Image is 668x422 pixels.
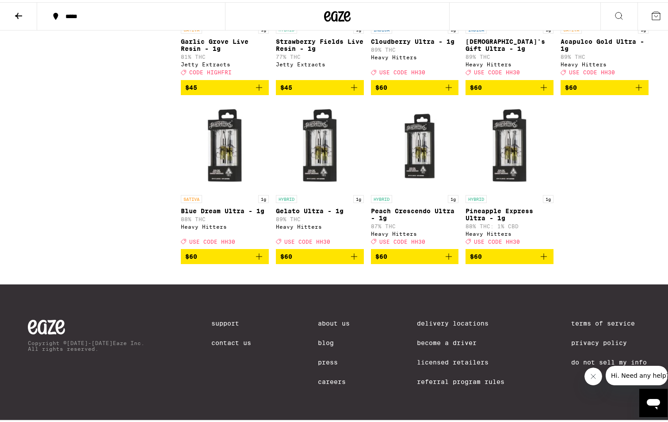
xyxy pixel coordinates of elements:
[448,193,458,201] p: 1g
[606,364,668,383] iframe: Message from company
[185,251,197,258] span: $60
[561,78,649,93] button: Add to bag
[276,100,364,247] a: Open page for Gelato Ultra - 1g from Heavy Hitters
[318,357,350,364] a: Press
[379,237,425,242] span: USE CODE HH30
[181,78,269,93] button: Add to bag
[571,357,647,364] a: Do Not Sell My Info
[474,68,520,73] span: USE CODE HH30
[561,36,649,50] p: Acapulco Gold Ultra - 1g
[543,193,553,201] p: 1g
[28,338,145,349] p: Copyright © [DATE]-[DATE] Eaze Inc. All rights reserved.
[189,68,232,73] span: CODE HIGHFRI
[639,387,668,415] iframe: Button to launch messaging window
[417,318,504,325] a: Delivery Locations
[258,193,269,201] p: 1g
[561,59,649,65] div: Heavy Hitters
[5,6,64,13] span: Hi. Need any help?
[280,251,292,258] span: $60
[474,237,520,242] span: USE CODE HH30
[181,193,202,201] p: SATIVA
[181,247,269,262] button: Add to bag
[371,36,459,43] p: Cloudberry Ultra - 1g
[466,36,553,50] p: [DEMOGRAPHIC_DATA]'s Gift Ultra - 1g
[470,82,482,89] span: $60
[371,100,459,247] a: Open page for Peach Crescendo Ultra - 1g from Heavy Hitters
[185,82,197,89] span: $45
[276,247,364,262] button: Add to bag
[276,100,364,188] img: Heavy Hitters - Gelato Ultra - 1g
[181,205,269,212] p: Blue Dream Ultra - 1g
[318,376,350,383] a: Careers
[211,318,251,325] a: Support
[470,251,482,258] span: $60
[561,52,649,58] p: 89% THC
[276,214,364,220] p: 89% THC
[466,193,487,201] p: HYBRID
[276,36,364,50] p: Strawberry Fields Live Resin - 1g
[276,78,364,93] button: Add to bag
[276,52,364,58] p: 77% THC
[371,229,459,234] div: Heavy Hitters
[417,357,504,364] a: Licensed Retailers
[417,337,504,344] a: Become a Driver
[466,52,553,58] p: 89% THC
[371,100,459,188] img: Heavy Hitters - Peach Crescendo Ultra - 1g
[181,222,269,227] div: Heavy Hitters
[211,337,251,344] a: Contact Us
[466,205,553,219] p: Pineapple Express Ultra - 1g
[379,68,425,73] span: USE CODE HH30
[571,318,647,325] a: Terms of Service
[276,59,364,65] div: Jetty Extracts
[371,52,459,58] div: Heavy Hitters
[584,365,602,383] iframe: Close message
[371,221,459,227] p: 87% THC
[571,337,647,344] a: Privacy Policy
[318,318,350,325] a: About Us
[371,193,392,201] p: HYBRID
[318,337,350,344] a: Blog
[181,36,269,50] p: Garlic Grove Live Resin - 1g
[276,222,364,227] div: Heavy Hitters
[181,52,269,58] p: 81% THC
[569,68,615,73] span: USE CODE HH30
[189,237,235,242] span: USE CODE HH30
[375,82,387,89] span: $60
[375,251,387,258] span: $60
[417,376,504,383] a: Referral Program Rules
[371,78,459,93] button: Add to bag
[181,214,269,220] p: 88% THC
[280,82,292,89] span: $45
[466,100,553,247] a: Open page for Pineapple Express Ultra - 1g from Heavy Hitters
[276,205,364,212] p: Gelato Ultra - 1g
[353,193,364,201] p: 1g
[466,221,553,227] p: 88% THC: 1% CBD
[371,45,459,50] p: 89% THC
[284,237,330,242] span: USE CODE HH30
[466,59,553,65] div: Heavy Hitters
[276,193,297,201] p: HYBRID
[371,247,459,262] button: Add to bag
[466,247,553,262] button: Add to bag
[565,82,577,89] span: $60
[181,100,269,247] a: Open page for Blue Dream Ultra - 1g from Heavy Hitters
[181,100,269,188] img: Heavy Hitters - Blue Dream Ultra - 1g
[466,229,553,234] div: Heavy Hitters
[466,100,553,188] img: Heavy Hitters - Pineapple Express Ultra - 1g
[466,78,553,93] button: Add to bag
[181,59,269,65] div: Jetty Extracts
[371,205,459,219] p: Peach Crescendo Ultra - 1g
